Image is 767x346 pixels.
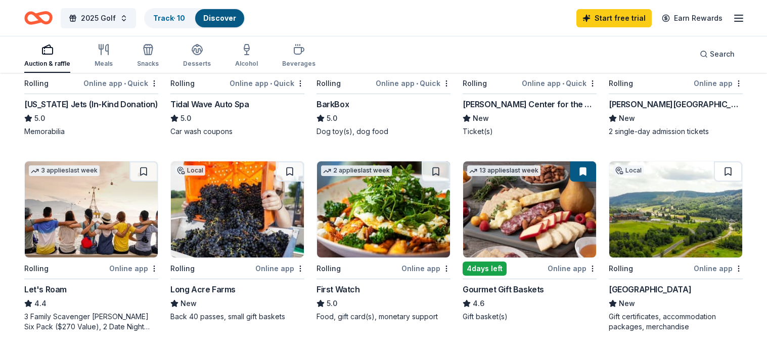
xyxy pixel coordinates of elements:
[181,297,197,310] span: New
[317,283,360,295] div: First Watch
[317,98,349,110] div: BarkBox
[235,60,258,68] div: Alcohol
[609,312,743,332] div: Gift certificates, accommodation packages, merchandise
[170,98,249,110] div: Tidal Wave Auto Spa
[317,161,450,322] a: Image for First Watch2 applieslast weekRollingOnline appFirst Watch5.0Food, gift card(s), monetar...
[416,79,418,88] span: •
[124,79,126,88] span: •
[24,39,70,73] button: Auction & raffle
[230,77,304,90] div: Online app Quick
[24,98,158,110] div: [US_STATE] Jets (In-Kind Donation)
[24,6,53,30] a: Home
[327,112,337,124] span: 5.0
[463,262,507,276] div: 4 days left
[576,9,652,27] a: Start free trial
[613,165,644,176] div: Local
[95,60,113,68] div: Meals
[24,77,49,90] div: Rolling
[34,112,45,124] span: 5.0
[25,161,158,257] img: Image for Let's Roam
[175,165,205,176] div: Local
[317,161,450,257] img: Image for First Watch
[270,79,272,88] span: •
[282,60,315,68] div: Beverages
[473,112,489,124] span: New
[609,126,743,137] div: 2 single-day admission tickets
[170,161,304,322] a: Image for Long Acre FarmsLocalRollingOnline appLong Acre FarmsNewBack 40 passes, small gift baskets
[34,297,47,310] span: 4.4
[170,77,195,90] div: Rolling
[81,12,116,24] span: 2025 Golf
[467,165,540,176] div: 13 applies last week
[317,312,450,322] div: Food, gift card(s), monetary support
[144,8,245,28] button: Track· 10Discover
[282,39,315,73] button: Beverages
[24,263,49,275] div: Rolling
[376,77,450,90] div: Online app Quick
[463,161,597,322] a: Image for Gourmet Gift Baskets13 applieslast week4days leftOnline appGourmet Gift Baskets4.6Gift ...
[203,14,236,22] a: Discover
[710,48,735,60] span: Search
[692,44,743,64] button: Search
[83,77,158,90] div: Online app Quick
[321,165,392,176] div: 2 applies last week
[183,39,211,73] button: Desserts
[463,161,596,257] img: Image for Gourmet Gift Baskets
[609,98,743,110] div: [PERSON_NAME][GEOGRAPHIC_DATA]
[463,312,597,322] div: Gift basket(s)
[137,39,159,73] button: Snacks
[609,263,633,275] div: Rolling
[61,8,136,28] button: 2025 Golf
[24,60,70,68] div: Auction & raffle
[522,77,597,90] div: Online app Quick
[609,161,742,257] img: Image for Greek Peak Mountain Resort
[656,9,729,27] a: Earn Rewards
[24,312,158,332] div: 3 Family Scavenger [PERSON_NAME] Six Pack ($270 Value), 2 Date Night Scavenger [PERSON_NAME] Two ...
[29,165,100,176] div: 3 applies last week
[463,77,487,90] div: Rolling
[235,39,258,73] button: Alcohol
[24,283,67,295] div: Let's Roam
[170,263,195,275] div: Rolling
[548,262,597,275] div: Online app
[95,39,113,73] button: Meals
[153,14,185,22] a: Track· 10
[327,297,337,310] span: 5.0
[171,161,304,257] img: Image for Long Acre Farms
[24,126,158,137] div: Memorabilia
[317,263,341,275] div: Rolling
[183,60,211,68] div: Desserts
[619,112,635,124] span: New
[463,126,597,137] div: Ticket(s)
[463,283,544,295] div: Gourmet Gift Baskets
[170,126,304,137] div: Car wash coupons
[24,161,158,332] a: Image for Let's Roam3 applieslast weekRollingOnline appLet's Roam4.43 Family Scavenger [PERSON_NA...
[170,312,304,322] div: Back 40 passes, small gift baskets
[109,262,158,275] div: Online app
[609,283,691,295] div: [GEOGRAPHIC_DATA]
[463,98,597,110] div: [PERSON_NAME] Center for the Performing Arts
[473,297,484,310] span: 4.6
[137,60,159,68] div: Snacks
[181,112,191,124] span: 5.0
[694,77,743,90] div: Online app
[170,283,236,295] div: Long Acre Farms
[694,262,743,275] div: Online app
[401,262,450,275] div: Online app
[317,77,341,90] div: Rolling
[609,77,633,90] div: Rolling
[619,297,635,310] span: New
[255,262,304,275] div: Online app
[562,79,564,88] span: •
[609,161,743,332] a: Image for Greek Peak Mountain Resort LocalRollingOnline app[GEOGRAPHIC_DATA]NewGift certificates,...
[317,126,450,137] div: Dog toy(s), dog food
